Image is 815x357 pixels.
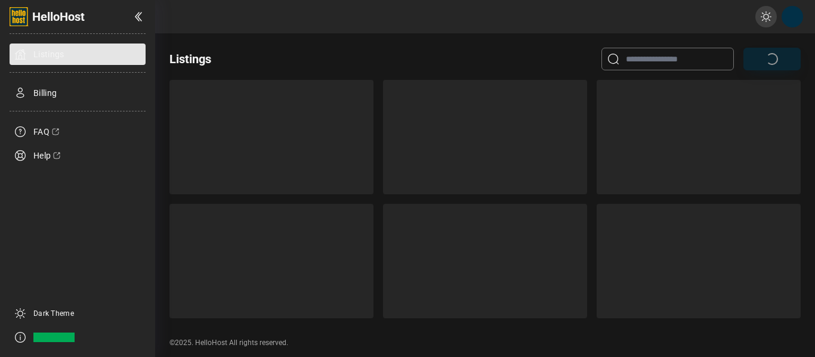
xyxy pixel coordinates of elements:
div: ©2025. HelloHost All rights reserved. [155,338,815,357]
span: v0.7.1-11 [33,328,75,346]
h2: Listings [169,51,211,67]
span: Billing [33,87,57,99]
a: FAQ [10,121,146,142]
span: Help [33,150,51,162]
span: FAQ [33,126,50,138]
a: Dark Theme [33,309,74,318]
a: Help [10,145,146,166]
span: HelloHost [32,8,85,25]
span: Listings [33,48,64,60]
img: logo-full.png [10,7,29,26]
a: HelloHost [10,7,85,26]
